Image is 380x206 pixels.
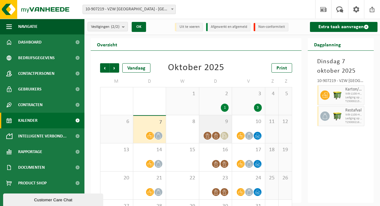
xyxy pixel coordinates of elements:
[282,147,289,153] span: 19
[268,118,275,125] span: 11
[132,22,146,32] button: OK
[282,90,289,97] span: 5
[235,118,262,125] span: 10
[133,76,166,87] td: D
[168,63,224,73] div: Oktober 2025
[206,23,251,31] li: Afgewerkt en afgemeld
[254,104,262,112] div: 3
[202,147,229,153] span: 16
[202,90,229,97] span: 2
[104,175,130,182] span: 20
[282,175,289,182] span: 26
[268,90,275,97] span: 4
[111,25,119,29] count: (2/2)
[333,90,342,100] img: WB-1100-HPE-GN-51
[136,175,163,182] span: 21
[169,175,196,182] span: 22
[279,76,292,87] td: Z
[136,147,163,153] span: 14
[104,118,130,125] span: 6
[100,63,109,73] span: Vorige
[199,76,232,87] td: D
[18,160,45,175] span: Documenten
[18,128,67,144] span: Intelligente verbond...
[83,5,175,14] span: 10-907219 - VZW SINT-LIEVENSPOORT - GENT
[235,90,262,97] span: 3
[88,22,128,31] button: Vestigingen(2/2)
[345,117,362,121] span: Lediging op vaste frequentie
[18,19,38,34] span: Navigatie
[122,63,150,73] div: Vandaag
[169,118,196,125] span: 8
[268,175,275,182] span: 25
[202,175,229,182] span: 23
[18,144,42,160] span: Rapportage
[18,50,55,66] span: Bedrijfsgegevens
[202,118,229,125] span: 9
[345,108,362,113] span: Restafval
[18,34,42,50] span: Dashboard
[169,90,196,97] span: 1
[310,22,377,32] a: Extra taak aanvragen
[345,87,362,92] span: Karton/papier, los (bedrijven)
[83,5,176,14] span: 10-907219 - VZW SINT-LIEVENSPOORT - GENT
[100,76,133,87] td: M
[91,22,119,32] span: Vestigingen
[345,100,362,103] span: T250002138995
[268,147,275,153] span: 18
[345,113,362,117] span: WB-1100-HP restafval
[18,81,42,97] span: Gebruikers
[18,113,38,128] span: Kalender
[345,92,362,96] span: WB-1100-HP karton/papier, los (bedrijven)
[333,111,342,121] img: WB-1100-HPE-GN-51
[282,118,289,125] span: 12
[271,63,292,73] a: Print
[317,57,364,76] h3: Dinsdag 7 oktober 2025
[345,121,362,124] span: T250002167491
[235,147,262,153] span: 17
[265,76,279,87] td: Z
[136,119,163,126] span: 7
[91,38,124,50] h2: Overzicht
[254,23,288,31] li: Non-conformiteit
[317,79,364,85] div: 10-907219 - VZW [GEOGRAPHIC_DATA] - [GEOGRAPHIC_DATA]
[276,66,287,71] span: Print
[3,192,104,206] iframe: chat widget
[221,104,229,112] div: 1
[308,38,347,50] h2: Dagplanning
[345,96,362,100] span: Lediging op vaste frequentie
[104,147,130,153] span: 13
[18,66,54,81] span: Contactpersonen
[110,63,119,73] span: Volgende
[18,175,47,191] span: Product Shop
[18,97,43,113] span: Contracten
[232,76,265,87] td: V
[169,147,196,153] span: 15
[235,175,262,182] span: 24
[175,23,203,31] li: Uit te voeren
[166,76,199,87] td: W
